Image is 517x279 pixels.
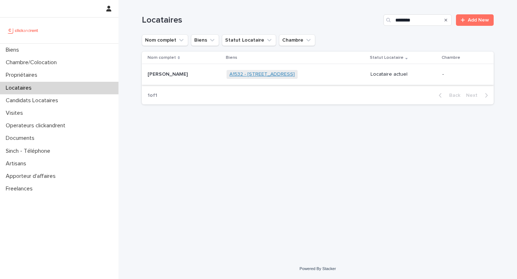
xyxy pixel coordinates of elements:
p: Candidats Locataires [3,97,64,104]
p: Statut Locataire [370,54,404,62]
button: Nom complet [142,34,188,46]
p: Propriétaires [3,72,43,79]
span: Next [466,93,482,98]
p: Artisans [3,160,32,167]
img: UCB0brd3T0yccxBKYDjQ [6,23,41,38]
button: Biens [191,34,219,46]
p: Biens [226,54,237,62]
p: Apporteur d'affaires [3,173,61,180]
input: Search [383,14,452,26]
button: Chambre [279,34,315,46]
tr: [PERSON_NAME][PERSON_NAME] A1532 - [STREET_ADDRESS] Locataire actuel- [142,64,494,85]
p: Freelances [3,185,38,192]
p: - [442,71,482,77]
p: Documents [3,135,40,142]
p: Chambre/Colocation [3,59,62,66]
p: [PERSON_NAME] [148,70,189,77]
p: Locataires [3,85,37,91]
a: Powered By Stacker [299,266,336,271]
a: Add New [456,14,494,26]
p: Nom complet [148,54,176,62]
span: Add New [468,18,489,23]
p: Biens [3,47,25,53]
h1: Locataires [142,15,381,25]
p: Sinch - Téléphone [3,148,56,155]
p: Operateurs clickandrent [3,122,71,129]
p: Visites [3,110,29,117]
button: Statut Locataire [222,34,276,46]
p: Chambre [442,54,460,62]
a: A1532 - [STREET_ADDRESS] [229,71,295,77]
button: Next [463,92,494,99]
span: Back [445,93,460,98]
p: Locataire actuel [371,71,437,77]
p: 1 of 1 [142,87,163,104]
button: Back [433,92,463,99]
